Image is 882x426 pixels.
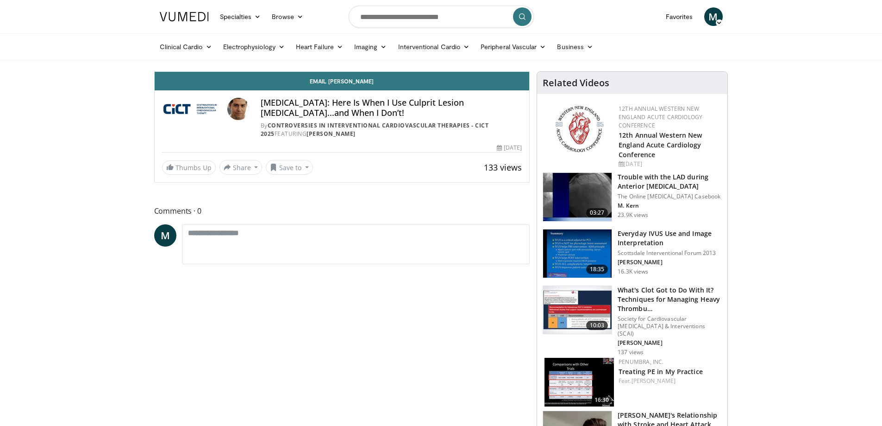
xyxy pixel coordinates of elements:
p: [PERSON_NAME] [618,339,722,347]
span: 133 views [484,162,522,173]
a: 16:30 [544,358,614,407]
a: Clinical Cardio [154,38,218,56]
img: 724b9d15-a1e9-416c-b297-d4d87ca26e3d.150x105_q85_crop-smart_upscale.jpg [544,358,614,407]
button: Save to [266,160,313,175]
span: 16:30 [592,396,612,404]
p: 137 views [618,349,644,356]
a: 18:35 Everyday IVUS Use and Image Interpretation Scottsdale Interventional Forum 2013 [PERSON_NAM... [543,229,722,278]
a: Email [PERSON_NAME] [155,72,530,90]
p: M. Kern [618,202,722,210]
a: [PERSON_NAME] [307,130,356,138]
h3: Trouble with the LAD during Anterior [MEDICAL_DATA] [618,172,722,191]
a: Interventional Cardio [393,38,475,56]
span: 18:35 [586,265,608,274]
a: 03:27 Trouble with the LAD during Anterior [MEDICAL_DATA] The Online [MEDICAL_DATA] Casebook M. K... [543,172,722,222]
p: 16.3K views [618,268,648,275]
a: Browse [266,7,309,26]
img: Controversies in Interventional Cardiovascular Therapies - CICT 2025 [162,98,224,120]
a: 10:03 What's Clot Got to Do With It? Techniques for Managing Heavy Thrombu… Society for Cardiovas... [543,286,722,356]
h3: Everyday IVUS Use and Image Interpretation [618,229,722,248]
a: M [704,7,723,26]
a: Specialties [214,7,267,26]
a: Peripheral Vascular [475,38,551,56]
p: The Online [MEDICAL_DATA] Casebook [618,193,722,200]
div: By FEATURING [261,121,522,138]
div: [DATE] [497,144,522,152]
img: Avatar [227,98,250,120]
a: Business [551,38,599,56]
p: 23.9K views [618,211,648,219]
a: M [154,224,176,247]
a: 12th Annual Western New England Acute Cardiology Conference [619,105,702,129]
h3: What's Clot Got to Do With It? Techniques for Managing Heavy Thrombu… [618,286,722,313]
p: Scottsdale Interventional Forum 2013 [618,249,722,257]
p: Society for Cardiovascular [MEDICAL_DATA] & Interventions (SCAI) [618,315,722,337]
a: Controversies in Interventional Cardiovascular Therapies - CICT 2025 [261,121,489,138]
a: Favorites [660,7,699,26]
span: Comments 0 [154,205,530,217]
a: Heart Failure [290,38,349,56]
a: Treating PE in My Practice [619,367,703,376]
div: [DATE] [619,160,720,168]
span: 03:27 [586,208,608,217]
p: [PERSON_NAME] [618,259,722,266]
a: [PERSON_NAME] [632,377,676,385]
a: Thumbs Up [162,160,216,175]
button: Share [219,160,263,175]
img: ABqa63mjaT9QMpl35hMDoxOmtxO3TYNt_2.150x105_q85_crop-smart_upscale.jpg [543,173,612,221]
div: Feat. [619,377,720,385]
img: VuMedi Logo [160,12,209,21]
h4: Related Videos [543,77,609,89]
a: 12th Annual Western New England Acute Cardiology Conference [619,131,702,159]
a: Imaging [349,38,393,56]
img: 9bafbb38-b40d-4e9d-b4cb-9682372bf72c.150x105_q85_crop-smart_upscale.jpg [543,286,612,334]
img: 0954f259-7907-4053-a817-32a96463ecc8.png.150x105_q85_autocrop_double_scale_upscale_version-0.2.png [554,105,605,153]
h4: [MEDICAL_DATA]: Here Is When I Use Culprit Lesion [MEDICAL_DATA]...and When I Don’t! [261,98,522,118]
img: dTBemQywLidgNXR34xMDoxOjA4MTsiGN.150x105_q85_crop-smart_upscale.jpg [543,229,612,278]
a: Electrophysiology [218,38,290,56]
span: 10:03 [586,321,608,330]
a: Penumbra, Inc. [619,358,663,366]
input: Search topics, interventions [349,6,534,28]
